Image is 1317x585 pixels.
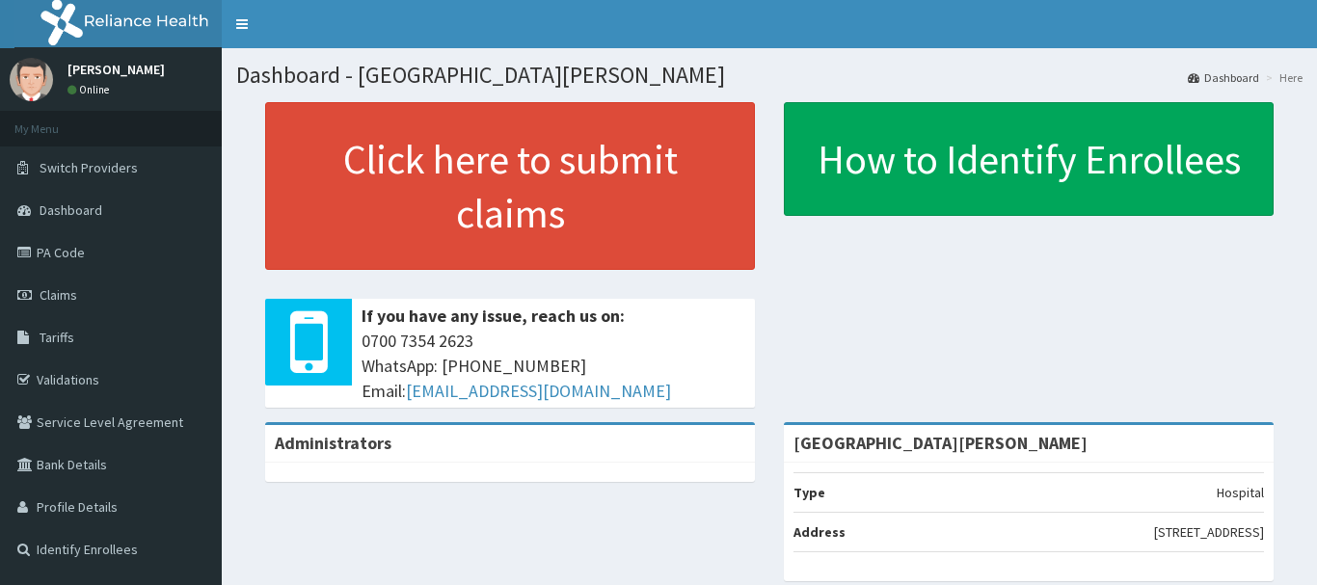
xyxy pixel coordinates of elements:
span: Dashboard [40,201,102,219]
strong: [GEOGRAPHIC_DATA][PERSON_NAME] [793,432,1088,454]
h1: Dashboard - [GEOGRAPHIC_DATA][PERSON_NAME] [236,63,1303,88]
li: Here [1261,69,1303,86]
b: Administrators [275,432,391,454]
b: Type [793,484,825,501]
a: Online [67,83,114,96]
span: 0700 7354 2623 WhatsApp: [PHONE_NUMBER] Email: [362,329,745,403]
p: Hospital [1217,483,1264,502]
img: User Image [10,58,53,101]
a: [EMAIL_ADDRESS][DOMAIN_NAME] [406,380,671,402]
span: Claims [40,286,77,304]
a: Click here to submit claims [265,102,755,270]
span: Tariffs [40,329,74,346]
p: [PERSON_NAME] [67,63,165,76]
span: Switch Providers [40,159,138,176]
a: How to Identify Enrollees [784,102,1274,216]
b: Address [793,523,846,541]
a: Dashboard [1188,69,1259,86]
p: [STREET_ADDRESS] [1154,522,1264,542]
b: If you have any issue, reach us on: [362,305,625,327]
